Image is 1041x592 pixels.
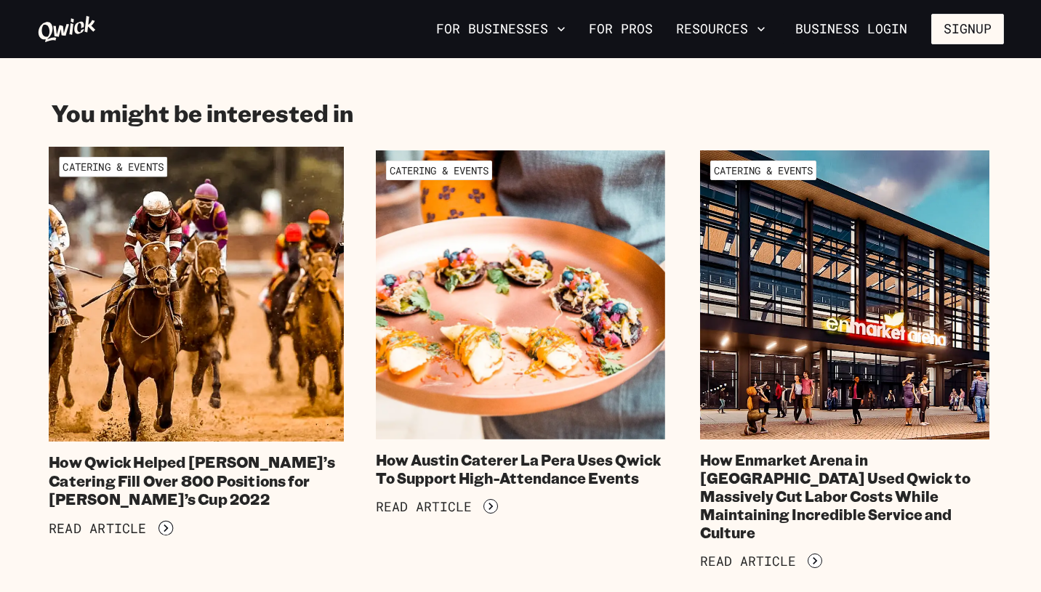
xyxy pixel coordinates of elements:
[931,14,1004,44] button: Signup
[700,554,796,569] span: Read Article
[49,146,344,441] img: How Qwick Helped Rosemary’s Catering Fill Over 800 Positions for Breeder’s Cup 2022
[376,499,472,515] span: Read Article
[49,146,344,536] a: Catering & EventsHow Qwick Helped [PERSON_NAME]’s Catering Fill Over 800 Positions for [PERSON_NA...
[52,98,353,127] h2: You might be interested in
[670,17,771,41] button: Resources
[49,453,344,509] h4: How Qwick Helped [PERSON_NAME]’s Catering Fill Over 800 Positions for [PERSON_NAME]’s Cup 2022
[710,161,816,180] span: Catering & Events
[430,17,571,41] button: For Businesses
[783,14,920,44] a: Business Login
[59,157,167,177] span: Catering & Events
[49,520,147,536] span: Read Article
[376,451,665,487] h4: How Austin Caterer La Pera Uses Qwick To Support High-Attendance Events
[376,150,665,515] a: Catering & EventsHow Austin Caterer La Pera Uses Qwick To Support High-Attendance EventsRead Article
[700,451,989,542] h4: How Enmarket Arena in [GEOGRAPHIC_DATA] Used Qwick to Massively Cut Labor Costs While Maintaining...
[583,17,659,41] a: For Pros
[386,161,492,180] span: Catering & Events
[376,150,665,439] img: How Austin Caterer La Pera Uses Qwick To Support High-Attendance Events
[700,150,989,569] a: Catering & EventsHow Enmarket Arena in [GEOGRAPHIC_DATA] Used Qwick to Massively Cut Labor Costs ...
[700,150,989,439] img: How Enmarket Arena in Savannah Used Qwick to Massively Cut Labor Costs While Maintaining Incredib...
